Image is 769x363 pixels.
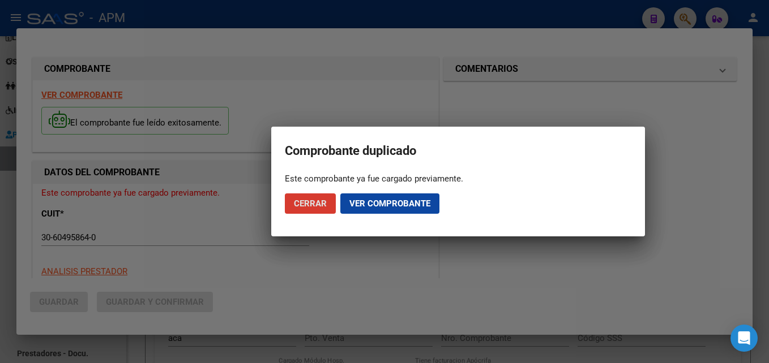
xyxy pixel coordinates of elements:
[349,198,430,209] span: Ver comprobante
[730,325,758,352] div: Open Intercom Messenger
[340,193,439,214] button: Ver comprobante
[294,198,327,209] span: Cerrar
[285,140,631,162] h2: Comprobante duplicado
[285,193,336,214] button: Cerrar
[285,173,631,184] div: Este comprobante ya fue cargado previamente.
